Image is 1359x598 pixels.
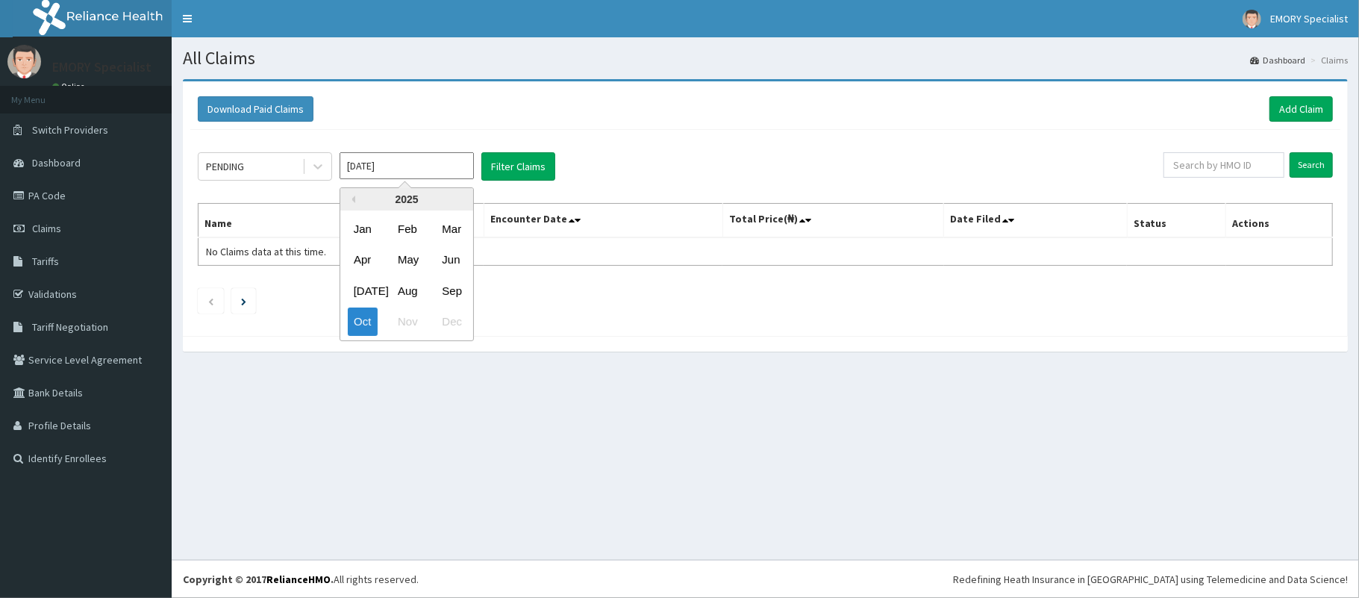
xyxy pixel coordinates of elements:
div: Choose January 2025 [348,215,378,243]
span: Dashboard [32,156,81,169]
span: EMORY Specialist [1270,12,1348,25]
div: PENDING [206,159,244,174]
li: Claims [1307,54,1348,66]
th: Status [1127,204,1225,238]
p: EMORY Specialist [52,60,151,74]
div: month 2025-10 [340,214,473,337]
div: Choose October 2025 [348,308,378,336]
span: Switch Providers [32,123,108,137]
input: Select Month and Year [340,152,474,179]
strong: Copyright © 2017 . [183,573,334,586]
th: Date Filed [944,204,1127,238]
th: Total Price(₦) [722,204,944,238]
th: Name [199,204,484,238]
button: Previous Year [348,196,355,203]
div: Choose February 2025 [392,215,422,243]
a: Online [52,81,88,92]
a: Add Claim [1269,96,1333,122]
img: User Image [1243,10,1261,28]
h1: All Claims [183,49,1348,68]
div: Choose May 2025 [392,246,422,274]
button: Filter Claims [481,152,555,181]
footer: All rights reserved. [172,560,1359,598]
a: Next page [241,294,246,308]
div: Choose September 2025 [436,277,466,305]
span: Claims [32,222,61,235]
button: Download Paid Claims [198,96,313,122]
th: Actions [1226,204,1333,238]
a: RelianceHMO [266,573,331,586]
a: Dashboard [1250,54,1305,66]
div: Choose July 2025 [348,277,378,305]
div: 2025 [340,188,473,211]
div: Choose June 2025 [436,246,466,274]
div: Choose March 2025 [436,215,466,243]
div: Choose August 2025 [392,277,422,305]
input: Search [1290,152,1333,178]
div: Choose April 2025 [348,246,378,274]
img: User Image [7,45,41,78]
span: No Claims data at this time. [206,245,326,258]
span: Tariff Negotiation [32,320,108,334]
th: Encounter Date [484,204,722,238]
a: Previous page [207,294,214,308]
span: Tariffs [32,255,59,268]
input: Search by HMO ID [1163,152,1284,178]
div: Redefining Heath Insurance in [GEOGRAPHIC_DATA] using Telemedicine and Data Science! [953,572,1348,587]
